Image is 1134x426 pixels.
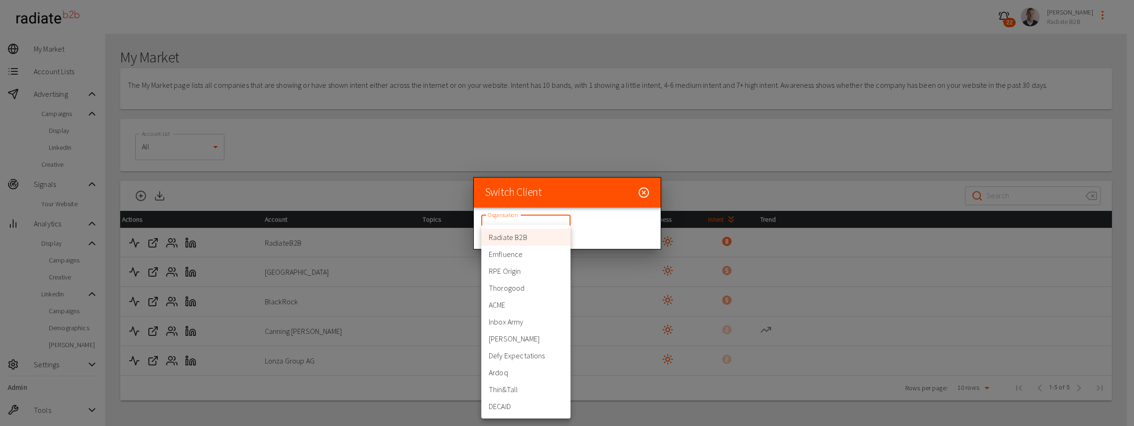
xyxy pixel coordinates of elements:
li: Emfluence [481,246,571,263]
li: ACME [481,296,571,313]
li: Radiate B2B [481,229,571,246]
li: [PERSON_NAME] [481,330,571,347]
li: RPE Origin [481,263,571,279]
li: Defy Expectations [481,347,571,364]
li: Inbox Army [481,313,571,330]
li: Thin&Tall [481,381,571,398]
li: Ardoq [481,364,571,381]
li: DECAID [481,398,571,415]
li: Thorogood [481,279,571,296]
